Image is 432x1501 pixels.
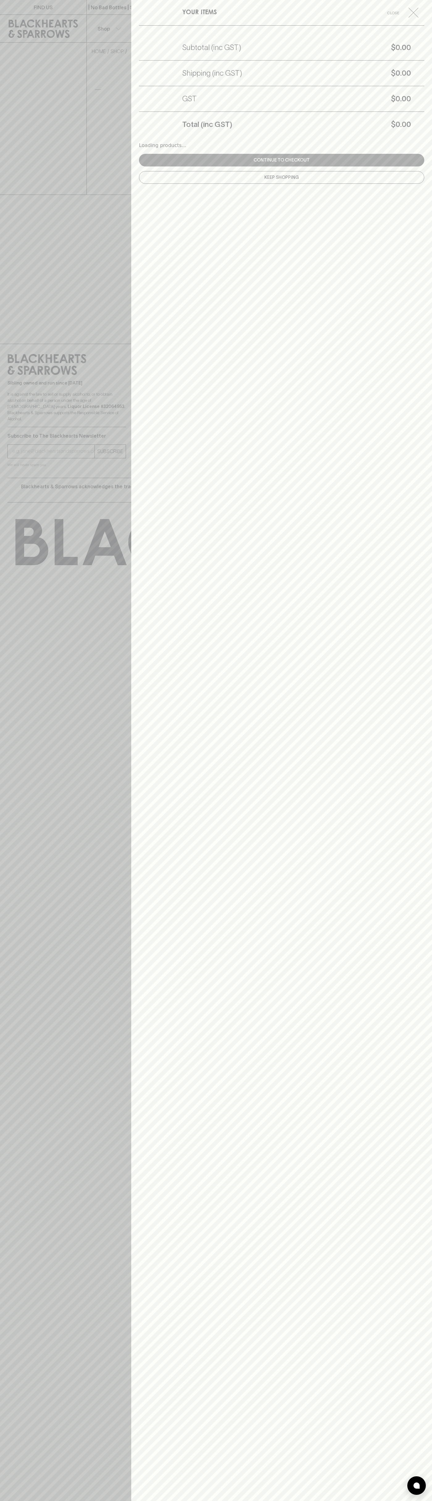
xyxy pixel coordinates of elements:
[413,1482,420,1489] img: bubble-icon
[182,94,197,104] h5: GST
[380,10,406,16] span: Close
[232,120,411,129] h5: $0.00
[182,43,241,53] h5: Subtotal (inc GST)
[241,43,411,53] h5: $0.00
[182,68,242,78] h5: Shipping (inc GST)
[197,94,411,104] h5: $0.00
[242,68,411,78] h5: $0.00
[380,8,423,18] button: Close
[139,171,424,184] button: Keep Shopping
[182,8,217,18] h6: YOUR ITEMS
[182,120,232,129] h5: Total (inc GST)
[139,142,424,149] div: Loading products...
